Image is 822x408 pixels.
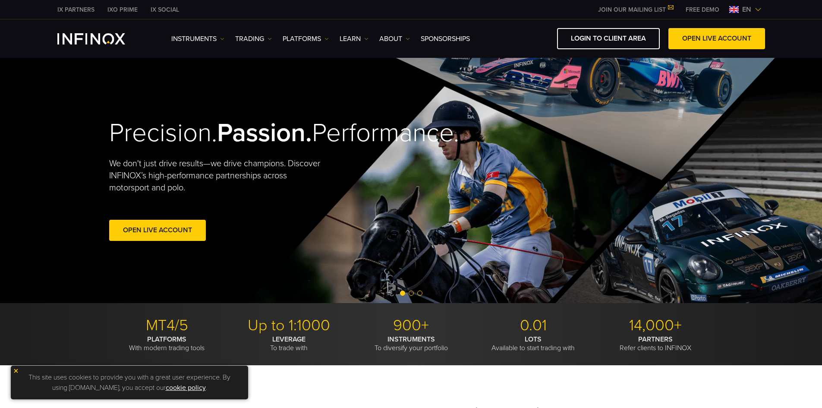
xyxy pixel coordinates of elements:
p: We don't just drive results—we drive champions. Discover INFINOX’s high-performance partnerships ... [109,158,327,194]
a: INFINOX [144,5,186,14]
span: en [739,4,755,15]
p: 900+ [353,316,469,335]
strong: PLATFORMS [147,335,186,344]
p: This site uses cookies to provide you with a great user experience. By using [DOMAIN_NAME], you a... [15,370,244,395]
img: yellow close icon [13,368,19,374]
a: INFINOX Logo [57,33,145,44]
strong: PARTNERS [638,335,673,344]
a: LOGIN TO CLIENT AREA [557,28,660,49]
a: INFINOX [101,5,144,14]
p: Refer clients to INFINOX [598,335,713,352]
p: To trade with [231,335,347,352]
strong: LOTS [525,335,542,344]
a: SPONSORSHIPS [421,34,470,44]
p: Available to start trading with [476,335,591,352]
strong: LEVERAGE [272,335,305,344]
strong: INSTRUMENTS [387,335,435,344]
a: Learn [340,34,368,44]
a: cookie policy [166,383,206,392]
p: MT4/5 [109,316,225,335]
strong: Passion. [217,117,312,149]
a: ABOUT [379,34,410,44]
span: Go to slide 2 [409,291,414,296]
p: To diversify your portfolio [353,335,469,352]
a: OPEN LIVE ACCOUNT [668,28,765,49]
a: INFINOX [51,5,101,14]
a: Instruments [171,34,224,44]
p: 0.01 [476,316,591,335]
span: Go to slide 3 [417,291,422,296]
p: Up to 1:1000 [231,316,347,335]
a: Open Live Account [109,220,206,241]
a: TRADING [235,34,272,44]
h2: Precision. Performance. [109,117,381,149]
span: Go to slide 1 [400,291,405,296]
a: JOIN OUR MAILING LIST [592,6,679,13]
p: With modern trading tools [109,335,225,352]
p: 14,000+ [598,316,713,335]
a: INFINOX MENU [679,5,726,14]
a: PLATFORMS [283,34,329,44]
